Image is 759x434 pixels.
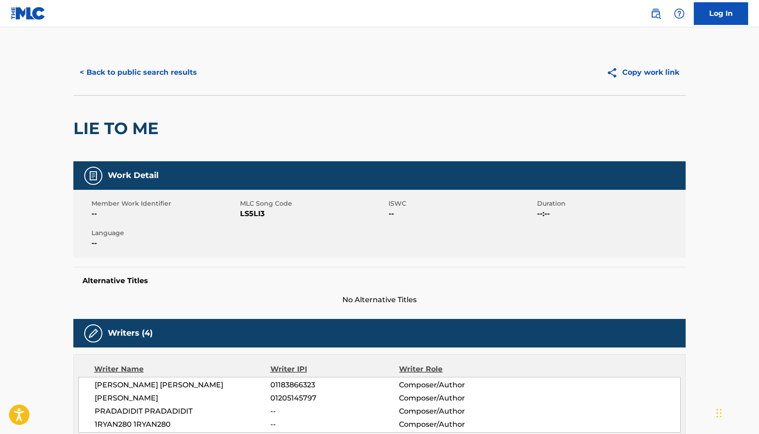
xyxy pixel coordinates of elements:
span: Duration [537,199,683,208]
h2: LIE TO ME [73,118,163,139]
span: ISWC [389,199,535,208]
span: Composer/Author [399,380,516,391]
h5: Alternative Titles [82,276,677,285]
span: 01205145797 [270,393,399,404]
h5: Writers (4) [108,328,153,338]
img: Work Detail [88,170,99,181]
div: Writer Name [94,364,270,375]
iframe: Chat Widget [714,391,759,434]
button: < Back to public search results [73,61,203,84]
span: No Alternative Titles [73,294,686,305]
img: MLC Logo [11,7,46,20]
span: Composer/Author [399,393,516,404]
a: Public Search [647,5,665,23]
span: -- [270,406,399,417]
a: Log In [694,2,748,25]
span: Language [91,228,238,238]
div: Writer IPI [270,364,399,375]
div: Writer Role [399,364,516,375]
span: 01183866323 [270,380,399,391]
img: search [650,8,661,19]
span: -- [91,238,238,249]
span: [PERSON_NAME] [PERSON_NAME] [95,380,270,391]
span: [PERSON_NAME] [95,393,270,404]
span: Composer/Author [399,419,516,430]
h5: Work Detail [108,170,159,181]
button: Copy work link [600,61,686,84]
span: --:-- [537,208,683,219]
span: Composer/Author [399,406,516,417]
div: Help [670,5,688,23]
span: PRADADIDIT PRADADIDIT [95,406,270,417]
img: Copy work link [606,67,622,78]
span: -- [389,208,535,219]
img: Writers [88,328,99,339]
span: -- [270,419,399,430]
span: LS5LI3 [240,208,386,219]
div: Drag [716,400,722,427]
span: 1RYAN280 1RYAN280 [95,419,270,430]
img: help [674,8,685,19]
span: -- [91,208,238,219]
span: MLC Song Code [240,199,386,208]
span: Member Work Identifier [91,199,238,208]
